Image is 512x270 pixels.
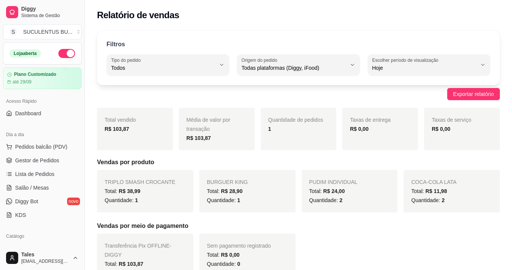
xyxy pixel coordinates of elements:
[3,195,81,207] a: Diggy Botnovo
[186,117,230,132] span: Média de valor por transação
[21,6,78,13] span: Diggy
[111,57,143,63] label: Tipo do pedido
[3,107,81,119] a: Dashboard
[350,117,390,123] span: Taxas de entrega
[207,252,240,258] span: Total:
[105,197,138,203] span: Quantidade:
[411,197,445,203] span: Quantidade:
[105,126,129,132] strong: R$ 103,87
[3,249,81,267] button: Tales[EMAIL_ADDRESS][DOMAIN_NAME]
[207,261,240,267] span: Quantidade:
[268,117,323,123] span: Quantidade de pedidos
[237,261,240,267] span: 0
[105,117,136,123] span: Total vendido
[119,261,143,267] span: R$ 103,87
[111,64,216,72] span: Todos
[221,188,243,194] span: R$ 28,90
[350,126,368,132] strong: R$ 0,00
[372,57,441,63] label: Escolher período de visualização
[105,261,143,267] span: Total:
[207,179,248,185] span: BURGUER KING
[207,243,271,249] span: Sem pagamento registrado
[3,24,81,39] button: Select a team
[105,243,171,258] span: Transferência Pix OFFLINE - DIGGY
[3,154,81,166] a: Gestor de Pedidos
[21,258,69,264] span: [EMAIL_ADDRESS][DOMAIN_NAME]
[3,3,81,21] a: DiggySistema de Gestão
[23,28,72,36] div: SUCULENTUS BU ...
[9,49,41,58] div: Loja aberta
[106,54,229,75] button: Tipo do pedidoTodos
[21,13,78,19] span: Sistema de Gestão
[207,188,243,194] span: Total:
[135,197,138,203] span: 1
[3,209,81,221] a: KDS
[3,230,81,242] div: Catálogo
[15,110,41,117] span: Dashboard
[3,129,81,141] div: Dia a dia
[21,251,69,258] span: Tales
[58,49,75,58] button: Alterar Status
[3,168,81,180] a: Lista de Pedidos
[309,197,343,203] span: Quantidade:
[15,143,67,151] span: Pedidos balcão (PDV)
[97,158,500,167] h5: Vendas por produto
[442,197,445,203] span: 2
[368,54,490,75] button: Escolher período de visualizaçãoHoje
[15,184,49,192] span: Salão / Mesas
[3,95,81,107] div: Acesso Rápido
[411,188,447,194] span: Total:
[340,197,343,203] span: 2
[97,9,179,21] h2: Relatório de vendas
[3,242,81,254] a: Produtos
[105,188,140,194] span: Total:
[106,40,125,49] p: Filtros
[241,64,346,72] span: Todas plataformas (Diggy, iFood)
[9,28,17,36] span: S
[309,179,358,185] span: PUDIM INDIVIDUAL
[323,188,345,194] span: R$ 24,00
[105,179,175,185] span: TRIPLO SMASH CROCANTE
[207,197,240,203] span: Quantidade:
[447,88,500,100] button: Exportar relatório
[453,90,494,98] span: Exportar relatório
[15,157,59,164] span: Gestor de Pedidos
[268,126,271,132] strong: 1
[15,198,38,205] span: Diggy Bot
[432,126,450,132] strong: R$ 0,00
[3,182,81,194] a: Salão / Mesas
[3,141,81,153] button: Pedidos balcão (PDV)
[426,188,447,194] span: R$ 11,98
[3,67,81,89] a: Plano Customizadoaté 29/09
[97,221,500,231] h5: Vendas por meio de pagamento
[13,79,31,85] article: até 29/09
[15,211,26,219] span: KDS
[372,64,477,72] span: Hoje
[14,72,56,77] article: Plano Customizado
[15,245,36,252] span: Produtos
[119,188,140,194] span: R$ 38,99
[309,188,345,194] span: Total:
[432,117,471,123] span: Taxas de serviço
[237,54,360,75] button: Origem do pedidoTodas plataformas (Diggy, iFood)
[221,252,240,258] span: R$ 0,00
[186,135,211,141] strong: R$ 103,87
[15,170,55,178] span: Lista de Pedidos
[241,57,280,63] label: Origem do pedido
[411,179,456,185] span: COCA-COLA LATA
[237,197,240,203] span: 1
